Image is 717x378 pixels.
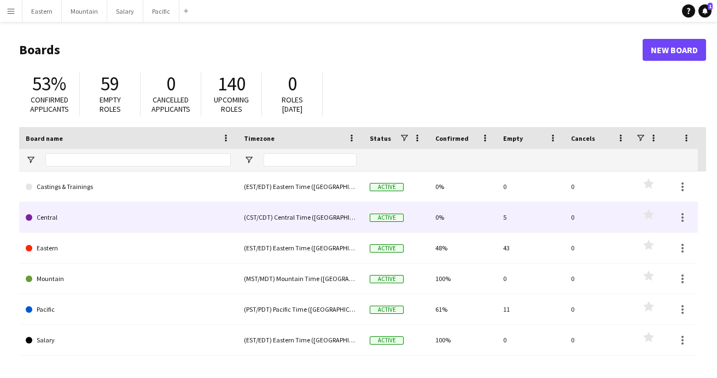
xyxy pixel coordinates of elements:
span: Active [370,183,404,191]
div: 61% [429,294,497,324]
span: Confirmed applicants [30,95,69,114]
div: 0 [564,325,632,355]
div: 100% [429,264,497,294]
a: Castings & Trainings [26,171,231,202]
div: 100% [429,325,497,355]
div: (PST/PDT) Pacific Time ([GEOGRAPHIC_DATA] & [GEOGRAPHIC_DATA]) [237,294,363,324]
input: Board name Filter Input [45,153,231,167]
button: Open Filter Menu [244,155,254,165]
div: 0 [564,171,632,202]
a: Mountain [26,264,231,294]
div: 0% [429,171,497,202]
div: 0 [497,264,564,294]
div: (EST/EDT) Eastern Time ([GEOGRAPHIC_DATA] & [GEOGRAPHIC_DATA]) [237,233,363,263]
span: Upcoming roles [214,95,249,114]
div: (MST/MDT) Mountain Time ([GEOGRAPHIC_DATA] & [GEOGRAPHIC_DATA]) [237,264,363,294]
div: 5 [497,202,564,232]
span: 53% [32,72,66,96]
div: 0 [564,264,632,294]
div: 0 [564,294,632,324]
button: Pacific [143,1,179,22]
div: 11 [497,294,564,324]
span: Timezone [244,134,275,142]
span: Empty [503,134,523,142]
div: 48% [429,233,497,263]
span: Status [370,134,391,142]
div: 0 [497,171,564,202]
div: (CST/CDT) Central Time ([GEOGRAPHIC_DATA] & [GEOGRAPHIC_DATA]) [237,202,363,232]
span: 0 [166,72,176,96]
span: Active [370,244,404,253]
button: Salary [107,1,143,22]
span: Cancelled applicants [151,95,190,114]
span: 1 [708,3,713,10]
a: Central [26,202,231,233]
input: Timezone Filter Input [264,153,357,167]
span: 140 [218,72,246,96]
div: 0% [429,202,497,232]
h1: Boards [19,42,643,58]
a: 1 [698,4,712,18]
a: New Board [643,39,706,61]
div: 0 [564,202,632,232]
span: 0 [288,72,297,96]
div: 43 [497,233,564,263]
div: (EST/EDT) Eastern Time ([GEOGRAPHIC_DATA] & [GEOGRAPHIC_DATA]) [237,325,363,355]
span: Active [370,306,404,314]
button: Open Filter Menu [26,155,36,165]
a: Eastern [26,233,231,264]
button: Eastern [22,1,62,22]
span: Board name [26,134,63,142]
span: 59 [101,72,119,96]
span: Roles [DATE] [282,95,303,114]
span: Active [370,214,404,222]
span: Empty roles [100,95,121,114]
div: 0 [564,233,632,263]
div: 0 [497,325,564,355]
span: Cancels [571,134,595,142]
span: Active [370,275,404,283]
a: Pacific [26,294,231,325]
a: Salary [26,325,231,356]
div: (EST/EDT) Eastern Time ([GEOGRAPHIC_DATA] & [GEOGRAPHIC_DATA]) [237,171,363,202]
span: Active [370,336,404,345]
button: Mountain [62,1,107,22]
span: Confirmed [435,134,469,142]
